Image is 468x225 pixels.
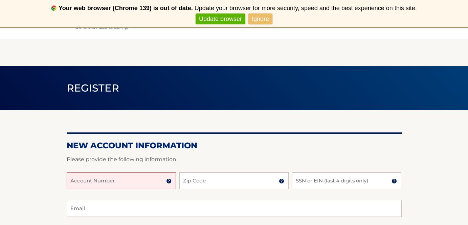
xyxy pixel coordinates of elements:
[166,178,172,184] img: tooltip.svg
[67,155,402,164] p: Please provide the following information.
[67,172,176,189] input: Account Number
[195,5,417,11] span: Update your browser for more security, speed and the best experience on this site.
[67,200,402,217] input: Email
[67,82,119,94] span: Register
[179,172,289,189] input: Zip Code
[67,141,402,151] h2: New Account Information
[279,178,284,184] img: tooltip.svg
[292,172,401,189] input: SSN or EIN (last 4 digits only)
[196,14,245,25] a: Update browser
[59,5,193,11] b: Your web browser (Chrome 139) is out of date.
[392,178,397,184] img: tooltip.svg
[248,14,272,25] a: Ignore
